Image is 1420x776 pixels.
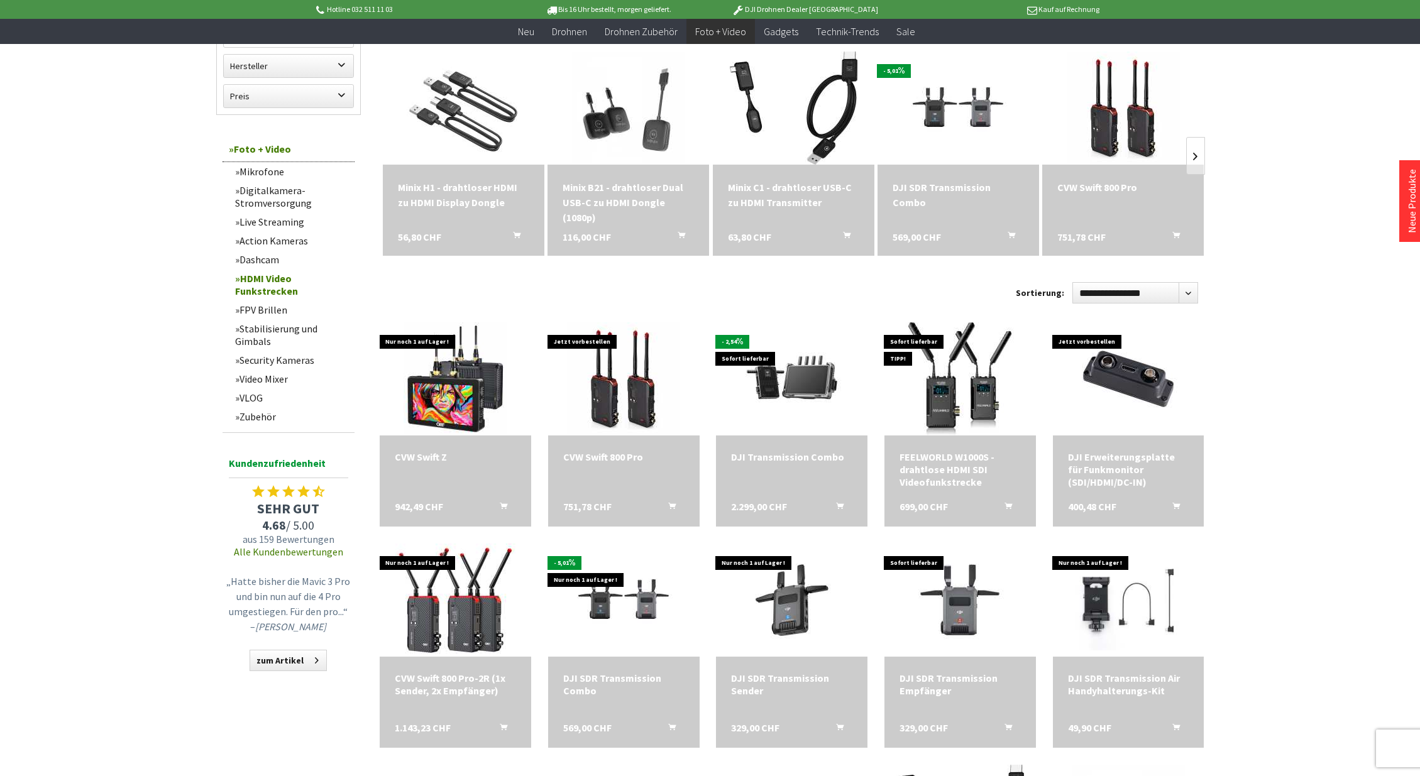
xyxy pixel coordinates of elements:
a: Neue Produkte [1406,169,1418,233]
button: In den Warenkorb [653,721,683,738]
p: DJI Drohnen Dealer [GEOGRAPHIC_DATA] [707,2,903,17]
span: Neu [518,25,534,38]
a: Security Kameras [229,351,355,369]
div: CVW Swift Z [395,451,516,463]
div: CVW Swift 800 Pro [563,451,685,463]
img: CVW Swift Z [404,322,507,435]
button: In den Warenkorb [989,500,1020,516]
span: 329,00 CHF [900,721,948,734]
img: CVW Swift 800 Pro [1067,52,1180,165]
button: In den Warenkorb [989,721,1020,738]
a: Mikrofone [229,162,355,181]
span: 63,80 CHF [728,229,771,244]
a: FEELWORLD W1000S - drahtlose HDMI SDI Videofunkstrecke 699,00 CHF In den Warenkorb [900,451,1021,488]
a: Technik-Trends [807,19,888,45]
span: 4.68 [262,517,286,533]
a: CVW Swift Z 942,49 CHF In den Warenkorb [395,451,516,463]
span: aus 159 Bewertungen [223,533,355,545]
div: CVW Swift 800 Pro-2R (1x Sender, 2x Empfänger) [395,672,516,697]
a: Video Mixer [229,369,355,388]
div: Minix C1 - drahtloser USB-C zu HDMI Transmitter [728,180,859,210]
label: Sortierung: [1016,283,1064,303]
button: In den Warenkorb [821,721,851,738]
a: DJI Erweiterungsplatte für Funkmonitor (SDI/HDMI/DC-IN) 400,48 CHF In den Warenkorb [1068,451,1189,488]
img: Minix C1 - drahtloser USB-C zu HDMI Transmitter [730,52,857,165]
a: Foto + Video [223,136,355,162]
div: DJI SDR Transmission Combo [563,672,685,697]
span: 942,49 CHF [395,500,443,513]
img: Minix B21 - drahtloser Dual USB-C zu HDMI Dongle (1080p) [572,52,685,165]
a: Foto + Video [686,19,755,45]
a: DJI Transmission Combo 2.299,00 CHF In den Warenkorb [731,451,852,463]
a: Stabilisierung und Gimbals [229,319,355,351]
a: Action Kameras [229,231,355,250]
a: Neu [509,19,543,45]
div: DJI SDR Transmission Sender [731,672,852,697]
p: Kauf auf Rechnung [903,2,1099,17]
span: 569,00 CHF [893,229,941,244]
div: DJI SDR Transmission Empfänger [900,672,1021,697]
img: DJI SDR Transmission Combo [901,52,1015,165]
button: In den Warenkorb [498,229,528,246]
span: Drohnen [552,25,587,38]
a: Gadgets [755,19,807,45]
img: CVW Swift 800 Pro [567,322,680,435]
div: CVW Swift 800 Pro [1057,180,1189,195]
span: Sale [896,25,915,38]
button: In den Warenkorb [821,500,851,516]
a: Digitalkamera-Stromversorgung [229,181,355,212]
button: In den Warenkorb [663,229,693,246]
img: CVW Swift 800 Pro-2R (1x Sender, 2x Empfänger) [395,544,515,657]
span: 751,78 CHF [1057,229,1106,244]
button: In den Warenkorb [1157,229,1187,246]
a: DJI SDR Transmission Empfänger 329,00 CHF In den Warenkorb [900,672,1021,697]
div: DJI SDR Transmission Combo [893,180,1024,210]
a: DJI SDR Transmission Combo 569,00 CHF In den Warenkorb [893,180,1024,210]
a: DJI SDR Transmission Sender 329,00 CHF In den Warenkorb [731,672,852,697]
a: Minix C1 - drahtloser USB-C zu HDMI Transmitter 63,80 CHF In den Warenkorb [728,180,859,210]
img: DJI SDR Transmission Empfänger [903,544,1016,657]
img: DJI SDR Transmission Air Handyhalterungs-Kit [1053,550,1204,651]
label: Preis [224,85,353,107]
a: Dashcam [229,250,355,269]
p: Bis 16 Uhr bestellt, morgen geliefert. [510,2,707,17]
span: 1.143,23 CHF [395,721,451,734]
a: DJI SDR Transmission Air Handyhalterungs-Kit 49,90 CHF In den Warenkorb [1068,672,1189,697]
span: Foto + Video [695,25,746,38]
span: 116,00 CHF [563,229,611,244]
button: In den Warenkorb [1157,721,1187,738]
span: 569,00 CHF [563,721,612,734]
img: FEELWORLD W1000S - drahtlose HDMI SDI Videofunkstrecke [903,322,1016,435]
a: Drohnen Zubehör [596,19,686,45]
a: Alle Kundenbewertungen [234,545,343,558]
em: [PERSON_NAME] [255,620,326,633]
img: DJI SDR Transmission Sender [735,544,849,657]
span: / 5.00 [223,517,355,533]
a: Live Streaming [229,212,355,231]
span: 751,78 CHF [563,500,612,513]
img: DJI Transmission Combo [735,322,849,435]
a: FPV Brillen [229,300,355,319]
div: Minix H1 - drahtloser HDMI zu HDMI Display Dongle [398,180,529,210]
span: SEHR GUT [223,500,355,517]
span: 400,48 CHF [1068,500,1116,513]
button: In den Warenkorb [653,500,683,516]
a: CVW Swift 800 Pro-2R (1x Sender, 2x Empfänger) 1.143,23 CHF In den Warenkorb [395,672,516,697]
a: zum Artikel [250,650,327,671]
a: Sale [888,19,924,45]
a: Zubehör [229,407,355,426]
a: Minix B21 - drahtloser Dual USB-C zu HDMI Dongle (1080p) 116,00 CHF In den Warenkorb [563,180,694,225]
a: Drohnen [543,19,596,45]
span: Drohnen Zubehör [605,25,678,38]
button: In den Warenkorb [993,229,1023,246]
a: VLOG [229,388,355,407]
p: Hotline 032 511 11 03 [314,2,510,17]
div: FEELWORLD W1000S - drahtlose HDMI SDI Videofunkstrecke [900,451,1021,488]
span: Technik-Trends [816,25,879,38]
div: Minix B21 - drahtloser Dual USB-C zu HDMI Dongle (1080p) [563,180,694,225]
p: „Hatte bisher die Mavic 3 Pro und bin nun auf die 4 Pro umgestiegen. Für den pro...“ – [226,574,351,634]
button: In den Warenkorb [485,721,515,738]
a: HDMI Video Funkstrecken [229,269,355,300]
a: CVW Swift 800 Pro 751,78 CHF In den Warenkorb [1057,180,1189,195]
button: In den Warenkorb [828,229,858,246]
